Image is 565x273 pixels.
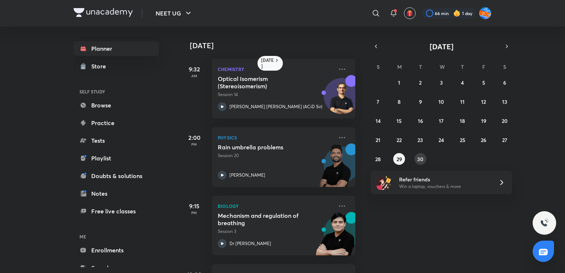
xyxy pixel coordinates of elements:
[74,169,159,183] a: Doubts & solutions
[151,6,197,21] button: NEET UG
[436,134,447,146] button: September 24, 2025
[415,134,426,146] button: September 23, 2025
[218,228,333,235] p: Session 3
[180,74,209,78] p: AM
[372,153,384,165] button: September 28, 2025
[415,115,426,127] button: September 16, 2025
[415,153,426,165] button: September 30, 2025
[482,63,485,70] abbr: Friday
[415,96,426,107] button: September 9, 2025
[499,134,511,146] button: September 27, 2025
[180,65,209,74] h5: 9:32
[74,151,159,166] a: Playlist
[218,212,309,227] h5: Mechanism and regulation of breathing
[440,79,443,86] abbr: September 3, 2025
[436,96,447,107] button: September 10, 2025
[456,77,468,88] button: September 4, 2025
[397,63,402,70] abbr: Monday
[74,186,159,201] a: Notes
[74,98,159,113] a: Browse
[218,65,333,74] p: Chemistry
[460,117,465,124] abbr: September 18, 2025
[372,96,384,107] button: September 7, 2025
[499,77,511,88] button: September 6, 2025
[419,79,422,86] abbr: September 2, 2025
[456,96,468,107] button: September 11, 2025
[218,143,309,151] h5: Rain umbrella problems
[74,133,159,148] a: Tests
[419,63,422,70] abbr: Tuesday
[180,202,209,210] h5: 9:15
[399,175,490,183] h6: Refer friends
[230,240,271,247] p: Dr [PERSON_NAME]
[393,153,405,165] button: September 29, 2025
[377,63,380,70] abbr: Sunday
[456,134,468,146] button: September 25, 2025
[74,8,133,17] img: Company Logo
[453,10,461,17] img: streak
[439,117,444,124] abbr: September 17, 2025
[503,63,506,70] abbr: Saturday
[74,59,159,74] a: Store
[230,103,322,110] p: [PERSON_NAME] [PERSON_NAME] (ACiD Sir)
[438,136,444,143] abbr: September 24, 2025
[502,136,507,143] abbr: September 27, 2025
[218,152,333,159] p: Session 20
[74,116,159,130] a: Practice
[502,98,507,105] abbr: September 13, 2025
[398,98,401,105] abbr: September 8, 2025
[499,96,511,107] button: September 13, 2025
[438,98,444,105] abbr: September 10, 2025
[417,136,423,143] abbr: September 23, 2025
[218,75,309,90] h5: Optical Isomerism (Stereoisomerism)
[406,10,413,17] img: avatar
[440,63,445,70] abbr: Wednesday
[540,219,549,227] img: ttu
[481,98,486,105] abbr: September 12, 2025
[397,136,402,143] abbr: September 22, 2025
[372,115,384,127] button: September 14, 2025
[261,57,274,69] h6: [DATE]
[397,156,402,163] abbr: September 29, 2025
[398,79,400,86] abbr: September 1, 2025
[436,77,447,88] button: September 3, 2025
[478,134,490,146] button: September 26, 2025
[377,98,379,105] abbr: September 7, 2025
[218,91,333,98] p: Session 14
[372,134,384,146] button: September 21, 2025
[218,133,333,142] p: Physics
[230,172,265,178] p: [PERSON_NAME]
[399,183,490,190] p: Win a laptop, vouchers & more
[479,7,491,19] img: Adithya MA
[461,79,464,86] abbr: September 4, 2025
[375,156,381,163] abbr: September 28, 2025
[74,230,159,243] h6: ME
[461,63,464,70] abbr: Thursday
[481,136,486,143] abbr: September 26, 2025
[415,77,426,88] button: September 2, 2025
[377,175,391,190] img: referral
[324,82,359,117] img: Avatar
[482,79,485,86] abbr: September 5, 2025
[180,210,209,215] p: PM
[436,115,447,127] button: September 17, 2025
[381,41,502,52] button: [DATE]
[393,134,405,146] button: September 22, 2025
[397,117,402,124] abbr: September 15, 2025
[478,115,490,127] button: September 19, 2025
[393,77,405,88] button: September 1, 2025
[456,115,468,127] button: September 18, 2025
[74,85,159,98] h6: SELF STUDY
[376,117,381,124] abbr: September 14, 2025
[315,212,355,263] img: unacademy
[460,136,465,143] abbr: September 25, 2025
[499,115,511,127] button: September 20, 2025
[393,115,405,127] button: September 15, 2025
[417,156,423,163] abbr: September 30, 2025
[404,7,416,19] button: avatar
[478,96,490,107] button: September 12, 2025
[315,143,355,194] img: unacademy
[502,117,508,124] abbr: September 20, 2025
[393,96,405,107] button: September 8, 2025
[74,41,159,56] a: Planner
